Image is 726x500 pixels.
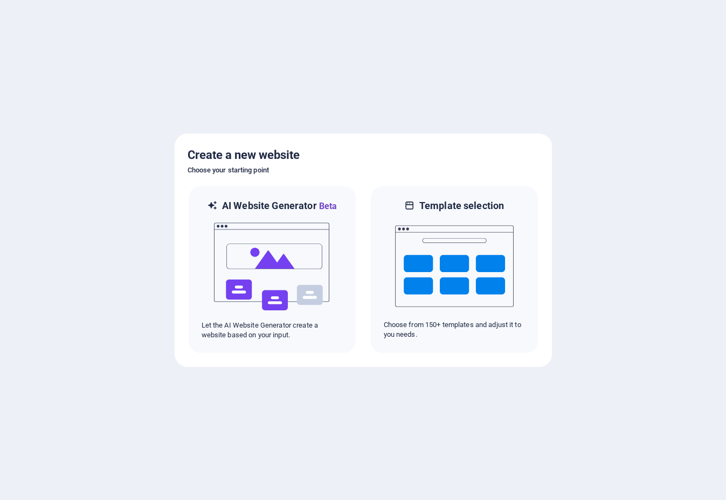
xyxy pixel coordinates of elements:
[188,185,357,354] div: AI Website GeneratorBetaaiLet the AI Website Generator create a website based on your input.
[317,201,337,211] span: Beta
[370,185,539,354] div: Template selectionChoose from 150+ templates and adjust it to you needs.
[202,321,343,340] p: Let the AI Website Generator create a website based on your input.
[419,199,504,212] h6: Template selection
[188,147,539,164] h5: Create a new website
[213,213,331,321] img: ai
[222,199,337,213] h6: AI Website Generator
[188,164,539,177] h6: Choose your starting point
[384,320,525,339] p: Choose from 150+ templates and adjust it to you needs.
